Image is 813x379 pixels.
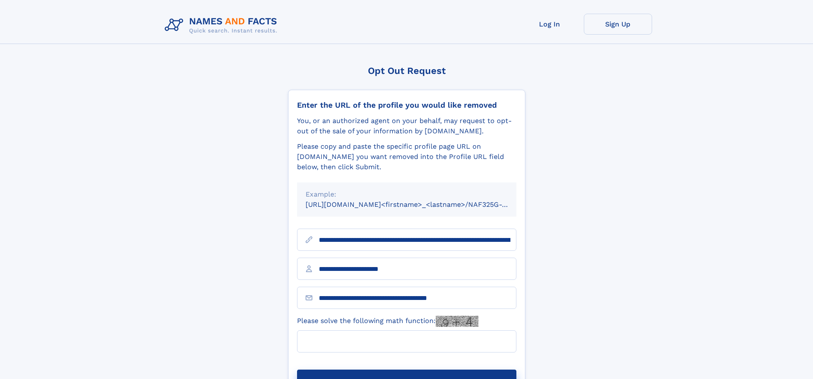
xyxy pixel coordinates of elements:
div: Opt Out Request [288,65,525,76]
small: [URL][DOMAIN_NAME]<firstname>_<lastname>/NAF325G-xxxxxxxx [306,200,533,209]
div: You, or an authorized agent on your behalf, may request to opt-out of the sale of your informatio... [297,116,516,136]
img: Logo Names and Facts [161,14,284,37]
a: Log In [516,14,584,35]
div: Enter the URL of the profile you would like removed [297,100,516,110]
div: Example: [306,189,508,200]
a: Sign Up [584,14,652,35]
label: Please solve the following math function: [297,316,478,327]
div: Please copy and paste the specific profile page URL on [DOMAIN_NAME] you want removed into the Pr... [297,141,516,172]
